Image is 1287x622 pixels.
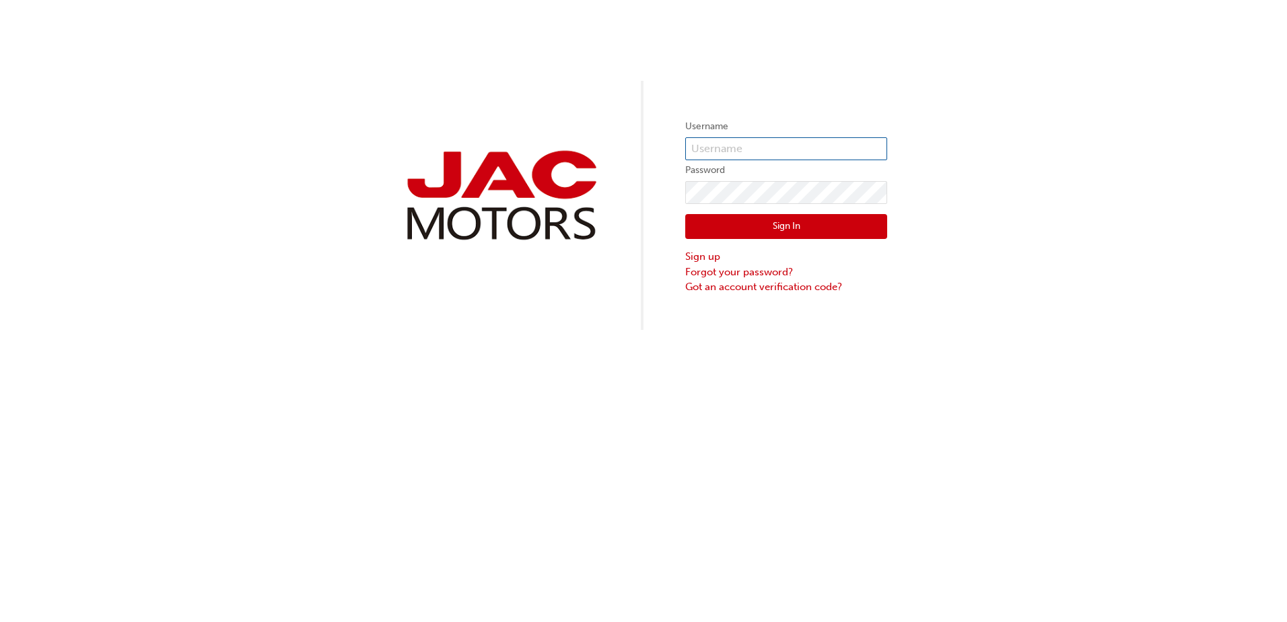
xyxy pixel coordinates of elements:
a: Forgot your password? [685,265,887,280]
input: Username [685,137,887,160]
button: Sign In [685,214,887,240]
label: Password [685,162,887,178]
img: jac-portal [400,145,602,246]
a: Got an account verification code? [685,279,887,295]
label: Username [685,118,887,135]
a: Sign up [685,249,887,265]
